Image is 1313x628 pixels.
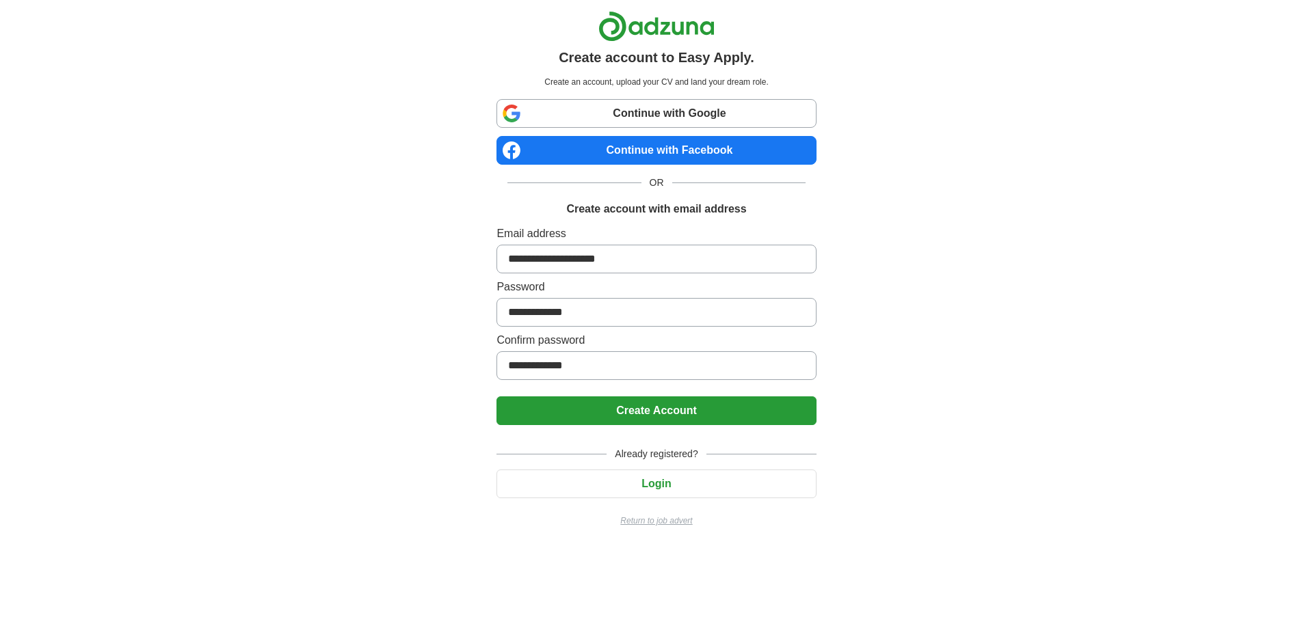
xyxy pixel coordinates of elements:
[559,47,754,68] h1: Create account to Easy Apply.
[496,478,816,489] a: Login
[496,226,816,242] label: Email address
[496,396,816,425] button: Create Account
[496,99,816,128] a: Continue with Google
[598,11,715,42] img: Adzuna logo
[496,469,816,498] button: Login
[496,332,816,349] label: Confirm password
[566,201,746,217] h1: Create account with email address
[496,136,816,165] a: Continue with Facebook
[607,447,706,461] span: Already registered?
[496,515,816,527] a: Return to job advert
[496,279,816,295] label: Password
[641,176,672,190] span: OR
[499,76,813,88] p: Create an account, upload your CV and land your dream role.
